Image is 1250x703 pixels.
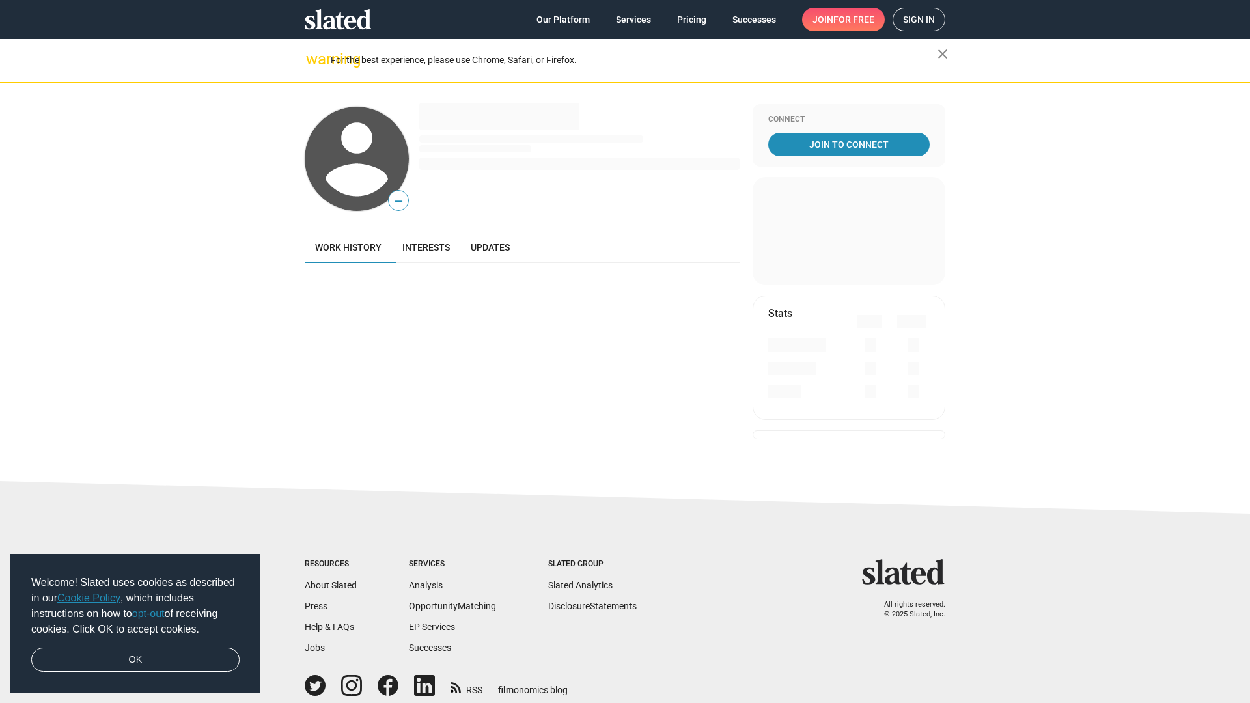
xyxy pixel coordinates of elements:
[132,608,165,619] a: opt-out
[935,46,951,62] mat-icon: close
[409,601,496,611] a: OpportunityMatching
[548,580,613,590] a: Slated Analytics
[768,115,930,125] div: Connect
[305,232,392,263] a: Work history
[402,242,450,253] span: Interests
[536,8,590,31] span: Our Platform
[605,8,661,31] a: Services
[548,559,637,570] div: Slated Group
[812,8,874,31] span: Join
[392,232,460,263] a: Interests
[768,133,930,156] a: Join To Connect
[10,554,260,693] div: cookieconsent
[305,601,327,611] a: Press
[409,559,496,570] div: Services
[771,133,927,156] span: Join To Connect
[498,685,514,695] span: film
[305,622,354,632] a: Help & FAQs
[460,232,520,263] a: Updates
[732,8,776,31] span: Successes
[526,8,600,31] a: Our Platform
[802,8,885,31] a: Joinfor free
[409,622,455,632] a: EP Services
[548,601,637,611] a: DisclosureStatements
[409,580,443,590] a: Analysis
[305,559,357,570] div: Resources
[31,648,240,672] a: dismiss cookie message
[31,575,240,637] span: Welcome! Slated uses cookies as described in our , which includes instructions on how to of recei...
[409,642,451,653] a: Successes
[306,51,322,67] mat-icon: warning
[893,8,945,31] a: Sign in
[471,242,510,253] span: Updates
[903,8,935,31] span: Sign in
[677,8,706,31] span: Pricing
[870,600,945,619] p: All rights reserved. © 2025 Slated, Inc.
[389,193,408,210] span: —
[331,51,937,69] div: For the best experience, please use Chrome, Safari, or Firefox.
[833,8,874,31] span: for free
[722,8,786,31] a: Successes
[667,8,717,31] a: Pricing
[305,642,325,653] a: Jobs
[498,674,568,696] a: filmonomics blog
[305,580,357,590] a: About Slated
[451,676,482,696] a: RSS
[315,242,382,253] span: Work history
[768,307,792,320] mat-card-title: Stats
[616,8,651,31] span: Services
[57,592,120,603] a: Cookie Policy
